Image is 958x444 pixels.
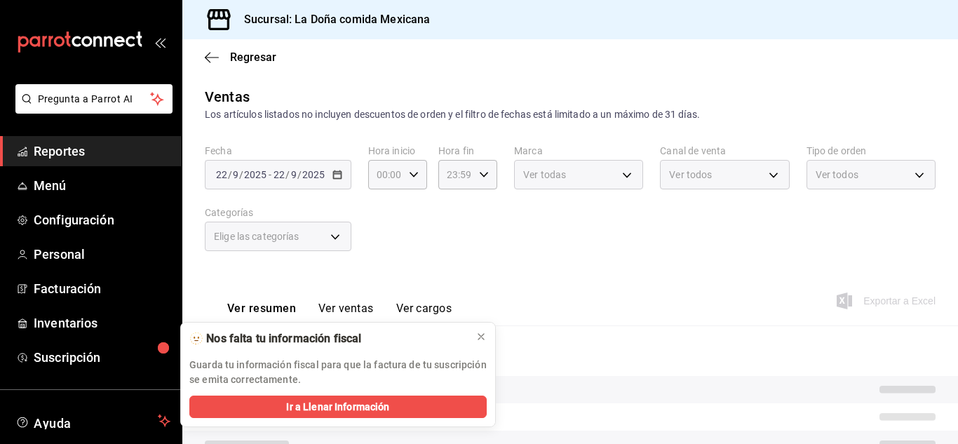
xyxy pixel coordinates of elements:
[205,86,250,107] div: Ventas
[154,36,166,48] button: open_drawer_menu
[214,229,299,243] span: Elige las categorías
[15,84,173,114] button: Pregunta a Parrot AI
[34,176,170,195] span: Menú
[302,169,325,180] input: ----
[38,92,151,107] span: Pregunta a Parrot AI
[189,331,464,347] div: 🫥 Nos falta tu información fiscal
[34,210,170,229] span: Configuración
[34,142,170,161] span: Reportes
[233,11,430,28] h3: Sucursal: La Doña comida Mexicana
[514,146,643,156] label: Marca
[243,169,267,180] input: ----
[34,412,152,429] span: Ayuda
[232,169,239,180] input: --
[269,169,271,180] span: -
[227,302,452,325] div: navigation tabs
[239,169,243,180] span: /
[438,146,497,156] label: Hora fin
[273,169,285,180] input: --
[227,302,296,325] button: Ver resumen
[230,51,276,64] span: Regresar
[807,146,936,156] label: Tipo de orden
[34,279,170,298] span: Facturación
[189,396,487,418] button: Ir a Llenar Información
[205,51,276,64] button: Regresar
[669,168,712,182] span: Ver todos
[10,102,173,116] a: Pregunta a Parrot AI
[368,146,427,156] label: Hora inicio
[523,168,566,182] span: Ver todas
[205,146,351,156] label: Fecha
[34,348,170,367] span: Suscripción
[290,169,297,180] input: --
[34,245,170,264] span: Personal
[660,146,789,156] label: Canal de venta
[318,302,374,325] button: Ver ventas
[285,169,290,180] span: /
[286,400,389,415] span: Ir a Llenar Información
[205,342,936,359] p: Resumen
[396,302,452,325] button: Ver cargos
[189,358,487,387] p: Guarda tu información fiscal para que la factura de tu suscripción se emita correctamente.
[34,314,170,332] span: Inventarios
[816,168,858,182] span: Ver todos
[205,208,351,217] label: Categorías
[228,169,232,180] span: /
[205,107,936,122] div: Los artículos listados no incluyen descuentos de orden y el filtro de fechas está limitado a un m...
[215,169,228,180] input: --
[297,169,302,180] span: /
